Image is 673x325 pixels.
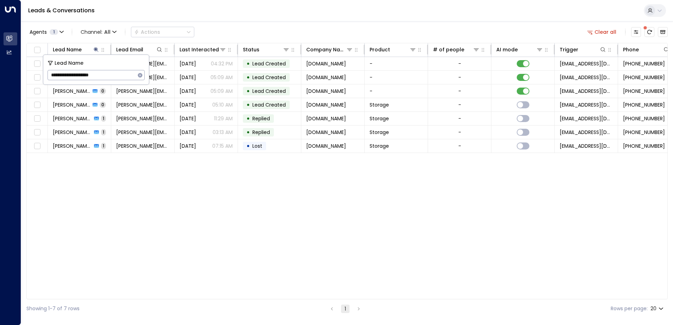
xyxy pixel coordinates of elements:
[180,45,226,54] div: Last Interacted
[246,85,250,97] div: •
[341,305,350,313] button: page 1
[246,71,250,83] div: •
[101,115,106,121] span: 1
[306,115,346,122] span: Blueboxes.co.uk
[458,101,461,108] div: -
[458,60,461,67] div: -
[306,60,346,67] span: Blueboxes.co.uk
[131,27,194,37] div: Button group with a nested menu
[658,27,668,37] button: Archived Leads
[458,142,461,149] div: -
[560,142,613,149] span: leads@space-station.co.uk
[78,27,119,37] button: Channel:All
[246,140,250,152] div: •
[180,45,219,54] div: Last Interacted
[623,129,665,136] span: +441923645882
[100,88,106,94] span: 0
[560,45,606,54] div: Trigger
[214,115,233,122] p: 11:29 AM
[560,60,613,67] span: leads@space-station.co.uk
[53,115,92,122] span: Williams Wilkinson
[243,45,290,54] div: Status
[650,304,665,314] div: 20
[623,60,665,67] span: +441923645882
[306,101,346,108] span: Blueboxes.co.uk
[458,74,461,81] div: -
[116,101,169,108] span: wilkinson@bluestyles.co.uk
[33,128,42,137] span: Toggle select row
[180,88,196,95] span: Sep 25, 2025
[584,27,619,37] button: Clear all
[180,142,196,149] span: Sep 10, 2025
[55,59,83,67] span: Lead Name
[101,129,106,135] span: 1
[30,30,47,34] span: Agents
[370,129,389,136] span: Storage
[560,74,613,81] span: leads@space-station.co.uk
[306,129,346,136] span: Blueboxes.co.uk
[33,142,42,151] span: Toggle select row
[26,305,80,312] div: Showing 1-7 of 7 rows
[433,45,480,54] div: # of people
[458,115,461,122] div: -
[252,74,286,81] span: Lead Created
[306,45,353,54] div: Company Name
[560,115,613,122] span: leads@space-station.co.uk
[246,113,250,125] div: •
[134,29,160,35] div: Actions
[496,45,543,54] div: AI mode
[370,142,389,149] span: Storage
[623,74,665,81] span: +441923645882
[623,142,665,149] span: +441923645882
[252,60,286,67] span: Lead Created
[246,99,250,111] div: •
[116,142,169,149] span: wilkinson@bluestyles.co.uk
[611,305,648,312] label: Rows per page:
[26,27,66,37] button: Agents1
[306,74,346,81] span: Blueboxes.co.uk
[33,101,42,109] span: Toggle select row
[180,101,196,108] span: Sep 25, 2025
[53,142,92,149] span: Williams Wilkinson
[560,129,613,136] span: leads@space-station.co.uk
[370,115,389,122] span: Storage
[180,115,196,122] span: Oct 09, 2025
[116,45,143,54] div: Lead Email
[212,101,233,108] p: 05:10 AM
[623,45,670,54] div: Phone
[180,74,196,81] span: Sep 25, 2025
[252,88,286,95] span: Lead Created
[252,142,262,149] span: Lost
[101,143,106,149] span: 1
[370,101,389,108] span: Storage
[560,88,613,95] span: leads@space-station.co.uk
[246,58,250,70] div: •
[33,59,42,68] span: Toggle select row
[210,88,233,95] p: 05:09 AM
[327,304,363,313] nav: pagination navigation
[212,142,233,149] p: 07:15 AM
[306,142,346,149] span: Blueboxes.co.uk
[623,45,639,54] div: Phone
[116,129,169,136] span: wilkinson@bluestyles.co.uk
[104,29,111,35] span: All
[33,73,42,82] span: Toggle select row
[458,129,461,136] div: -
[252,101,286,108] span: Lead Created
[623,88,665,95] span: +441923645882
[631,27,641,37] button: Customize
[116,45,163,54] div: Lead Email
[243,45,259,54] div: Status
[458,88,461,95] div: -
[50,29,58,35] span: 1
[623,115,665,122] span: +441923645882
[180,60,196,67] span: Aug 28, 2025
[53,45,100,54] div: Lead Name
[53,88,90,95] span: Williams Wilkinson
[53,45,82,54] div: Lead Name
[180,129,196,136] span: Aug 29, 2025
[28,6,95,14] a: Leads & Conversations
[252,115,270,122] span: Replied
[306,45,346,54] div: Company Name
[131,27,194,37] button: Actions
